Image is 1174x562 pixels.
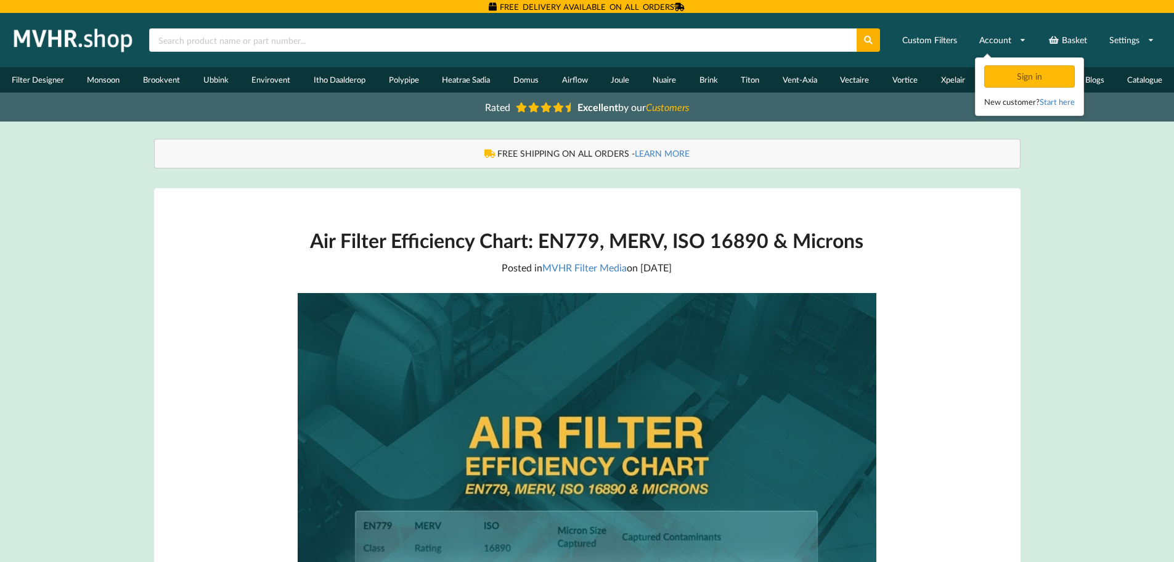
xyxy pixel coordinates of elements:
a: Settings [1101,29,1162,51]
a: Account [971,29,1034,51]
a: Monsoon [76,67,132,93]
div: FREE SHIPPING ON ALL ORDERS - [167,147,1008,160]
a: Brookvent [131,67,192,93]
span: by our [577,101,689,113]
input: Search product name or part number... [149,28,857,52]
span: Rated [485,101,510,113]
a: Vent-Axia [771,67,829,93]
b: Excellent [577,101,618,113]
a: Polypipe [377,67,431,93]
a: Sign in [984,71,1077,81]
a: Vectaire [829,67,881,93]
a: Itho Daalderop [302,67,377,93]
a: LEARN MORE [635,148,690,159]
a: Heatrae Sadia [430,67,502,93]
a: Vortice [881,67,929,93]
a: Titon [729,67,771,93]
div: New customer? [984,96,1075,108]
a: Catalogue [1115,67,1174,93]
a: Xpelair [929,67,977,93]
a: Airflow [550,67,600,93]
a: MVHR Filter Media [542,262,627,273]
span: Posted in on [DATE] [502,262,672,273]
a: Rated Excellentby ourCustomers [476,97,698,117]
div: Sign in [984,65,1075,88]
a: Envirovent [240,67,303,93]
a: Joule [599,67,641,93]
a: Start here [1040,97,1075,107]
a: Domus [502,67,550,93]
a: Brink [688,67,730,93]
a: Basket [1040,29,1095,51]
h1: Air Filter Efficiency Chart: EN779, MERV, ISO 16890 & Microns [298,228,876,253]
a: Ubbink [192,67,240,93]
img: mvhr.shop.png [9,25,138,56]
i: Customers [646,101,689,113]
a: Nuaire [641,67,688,93]
a: Custom Filters [894,29,965,51]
